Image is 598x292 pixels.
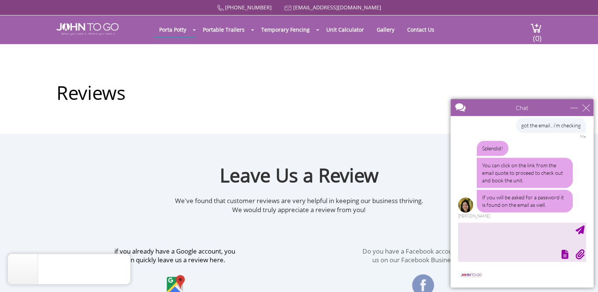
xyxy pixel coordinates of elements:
img: JOHN to go [56,23,119,35]
img: cart a [530,23,542,33]
img: Call [217,5,224,11]
a: [EMAIL_ADDRESS][DOMAIN_NAME] [293,4,381,11]
a: Contact Us [402,22,440,37]
a: Porta Potty [154,22,192,37]
span: (0) [533,27,542,43]
a: Temporary Fencing [256,22,315,37]
iframe: Live Chat Box [446,95,598,292]
a: Gallery [371,22,400,37]
h1: Reviews [56,52,542,105]
a: [PHONE_NUMBER] [225,4,272,11]
a: Portable Trailers [197,22,250,37]
a: Unit Calculator [321,22,370,37]
img: Mail [285,6,292,11]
